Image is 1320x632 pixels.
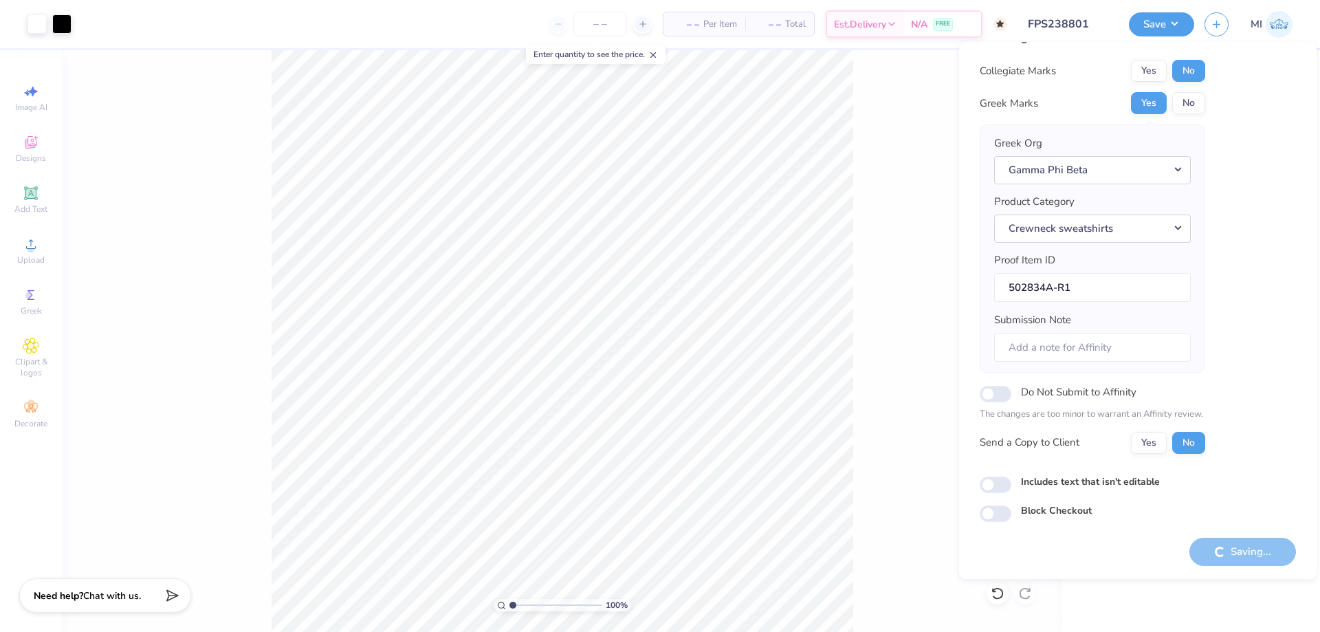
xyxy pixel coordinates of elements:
input: – – [573,12,627,36]
button: Crewneck sweatshirts [994,215,1191,243]
label: Proof Item ID [994,252,1055,268]
label: Greek Org [994,135,1042,151]
input: Untitled Design [1017,10,1119,38]
img: Mark Isaac [1266,11,1292,38]
span: N/A [911,17,927,32]
label: Do Not Submit to Affinity [1021,383,1136,401]
p: The changes are too minor to warrant an Affinity review. [980,408,1205,422]
button: No [1172,60,1205,82]
span: Est. Delivery [834,17,886,32]
div: Send a Copy to Client [980,435,1079,450]
span: MI [1251,17,1262,32]
div: Enter quantity to see the price. [526,45,665,64]
span: – – [672,17,699,32]
div: Greek Marks [980,96,1038,111]
button: Yes [1131,432,1167,454]
label: Block Checkout [1021,503,1092,518]
span: Upload [17,254,45,265]
button: Yes [1131,60,1167,82]
span: Per Item [703,17,737,32]
a: MI [1251,11,1292,38]
input: Add a note for Affinity [994,333,1191,362]
span: Greek [21,305,42,316]
button: Save [1129,12,1194,36]
span: Add Text [14,204,47,215]
button: Yes [1131,92,1167,114]
span: FREE [936,19,950,29]
label: Submission Note [994,312,1071,328]
strong: Need help? [34,589,83,602]
span: – – [753,17,781,32]
span: Total [785,17,806,32]
button: Gamma Phi Beta [994,156,1191,184]
button: No [1172,92,1205,114]
span: Clipart & logos [7,356,55,378]
label: Product Category [994,194,1075,210]
span: Designs [16,153,46,164]
span: 100 % [606,599,628,611]
label: Includes text that isn't editable [1021,475,1160,489]
span: Image AI [15,102,47,113]
div: Collegiate Marks [980,63,1056,79]
span: Chat with us. [83,589,141,602]
button: No [1172,432,1205,454]
span: Decorate [14,418,47,429]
